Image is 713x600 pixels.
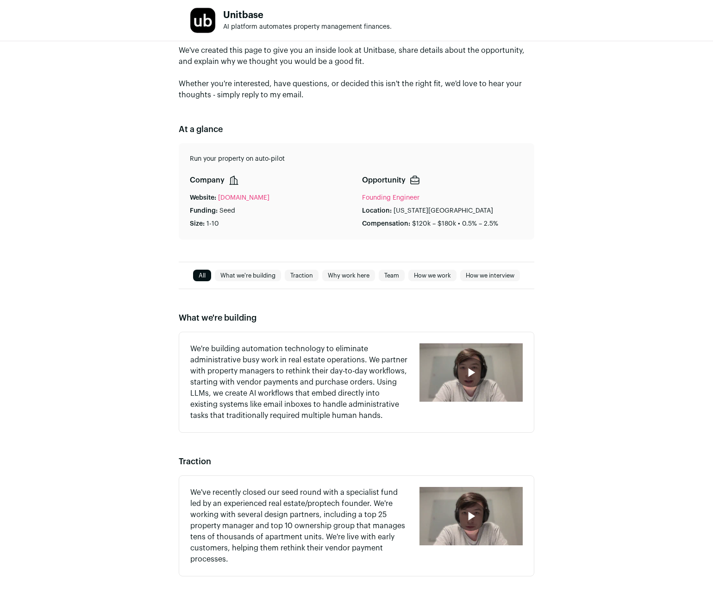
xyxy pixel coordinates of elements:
[379,270,405,281] a: Team
[190,219,205,228] p: Size:
[190,154,523,164] p: Run your property on auto-pilot
[322,270,375,281] a: Why work here
[190,193,216,202] p: Website:
[412,219,498,228] p: $120k – $180k • 0.5% – 2.5%
[460,270,520,281] a: How we interview
[190,343,408,421] p: We're building automation technology to eliminate administrative busy work in real estate operati...
[190,8,215,33] img: 180d8d1040b0dd663c9337dc679c1304ca7ec8217767d6a0a724e31ff9c1dc78.jpg
[362,206,392,215] p: Location:
[408,270,457,281] a: How we work
[179,311,534,324] h2: What we're building
[179,123,534,136] h2: At a glance
[362,175,406,186] p: Opportunity
[215,270,281,281] a: What we're building
[223,24,392,30] span: AI platform automates property management finances.
[219,206,235,215] p: Seed
[362,219,410,228] p: Compensation:
[218,193,269,202] a: [DOMAIN_NAME]
[362,195,419,201] a: Founding Engineer
[285,270,319,281] a: Traction
[223,11,392,20] h1: Unitbase
[394,206,493,215] p: [US_STATE][GEOGRAPHIC_DATA]
[179,455,534,468] h2: Traction
[193,270,211,281] a: All
[190,206,218,215] p: Funding:
[206,219,219,228] p: 1-10
[190,175,225,186] p: Company
[190,487,408,565] p: We've recently closed our seed round with a specialist fund led by an experienced real estate/pro...
[179,23,534,101] p: I reached out because I thought you'd be a good for the Founding Engineer role at Unitbase. We've...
